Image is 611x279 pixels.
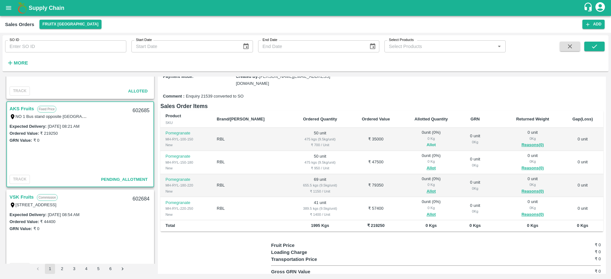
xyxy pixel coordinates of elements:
b: Gap(Loss) [572,117,593,121]
div: 0 Kg [466,186,484,191]
h6: ₹ 0 [546,268,601,275]
strong: More [14,60,28,65]
td: RBL [212,151,290,174]
b: 1995 Kgs [311,223,329,228]
b: Brand/[PERSON_NAME] [217,117,264,121]
b: Total [165,223,175,228]
span: Pending_Allotment [101,177,148,182]
td: RBL [212,197,290,220]
div: 0 unit [509,130,557,149]
div: New [165,188,207,194]
div: 475 kgs (9.5kg/unit) [295,160,345,165]
div: 389.5 kgs (9.5kg/unit) [295,206,345,211]
div: account of current user [594,1,606,15]
label: [STREET_ADDRESS] [16,202,57,207]
p: Gross GRN Value [271,268,354,275]
div: 655.5 kgs (9.5kg/unit) [295,182,345,188]
label: Ordered Value: [10,131,39,136]
p: Pomegranate [165,130,207,136]
button: Allot [426,141,436,149]
div: 0 Kg [407,205,455,211]
b: 0 Kgs [527,223,538,228]
button: Go to page 6 [105,264,116,274]
button: Select DC [39,20,102,29]
button: Go to page 3 [69,264,79,274]
h6: Sales Order Items [160,102,603,111]
button: Open [495,42,503,51]
h6: ₹ 0 [546,242,601,248]
div: 0 Kg [509,136,557,141]
label: ₹ 0 [33,138,39,143]
b: GRN [471,117,480,121]
label: NO 1 Bus stand opposite [GEOGRAPHIC_DATA] [GEOGRAPHIC_DATA], [GEOGRAPHIC_DATA], 604203 [16,114,212,119]
label: End Date [263,37,277,43]
label: SO ID [10,37,19,43]
td: 50 unit [290,128,350,151]
div: 0 unit [466,156,484,168]
td: ₹ 47500 [350,151,402,174]
a: Supply Chain [29,3,583,12]
div: SKU [165,120,207,126]
div: 0 unit ( 0 %) [407,176,455,195]
td: ₹ 35000 [350,128,402,151]
div: 0 unit [466,180,484,191]
div: New [165,142,207,148]
td: 69 unit [290,174,350,197]
button: Allot [426,165,436,172]
td: 0 unit [562,197,603,220]
td: 0 unit [562,151,603,174]
label: ₹ 219250 [40,131,58,136]
div: ₹ 1400 / Unit [295,212,345,217]
div: New [165,212,207,217]
p: Transportation Price [271,256,354,263]
p: Commission [37,194,58,201]
b: Ordered Quantity [303,117,337,121]
span: Alloted [128,89,148,93]
b: ₹ 219250 [367,223,385,228]
div: 602684 [129,192,153,207]
h6: ₹ 0 [546,256,601,262]
button: open drawer [1,1,16,15]
div: 475 kgs (9.5kg/unit) [295,136,345,142]
label: Start Date [136,37,152,43]
div: MH-RYL-180-220 [165,182,207,188]
label: Select Products [389,37,414,43]
label: [DATE] 08:21 AM [48,124,79,129]
label: [DATE] 08:54 AM [48,212,79,217]
td: RBL [212,174,290,197]
b: 0 Kgs [577,223,588,228]
div: 0 unit ( 0 %) [407,130,455,149]
button: Reasons(0) [509,141,557,149]
div: 0 unit [466,203,484,214]
div: MH-RYL-100-150 [165,136,207,142]
button: Allot [426,211,436,218]
button: Go to page 4 [81,264,91,274]
p: Fruit Price [271,242,354,249]
label: ₹ 44400 [40,219,55,224]
button: Allot [426,188,436,195]
td: ₹ 57400 [350,197,402,220]
div: 0 unit ( 0 %) [407,199,455,218]
img: logo [16,2,29,14]
td: 0 unit [562,128,603,151]
div: 0 unit [509,176,557,195]
label: GRN Value: [10,138,32,143]
div: 0 Kg [509,159,557,164]
div: 0 unit ( 0 %) [407,153,455,172]
div: 0 Kg [509,182,557,187]
div: Sales Orders [5,20,34,29]
div: 0 Kg [466,208,484,214]
div: 602685 [129,103,153,118]
label: ₹ 0 [33,226,39,231]
b: 0 Kgs [469,223,481,228]
div: customer-support [583,2,594,14]
b: Returned Weight [516,117,549,121]
td: 50 unit [290,151,350,174]
div: MH-RYL-150-180 [165,160,207,165]
div: MH-RYL-220-250 [165,206,207,211]
td: 0 unit [562,174,603,197]
h6: ₹ 0 [546,249,601,255]
div: 0 Kg [509,205,557,211]
a: VSK Fruits [10,193,34,201]
p: Pomegranate [165,153,207,160]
